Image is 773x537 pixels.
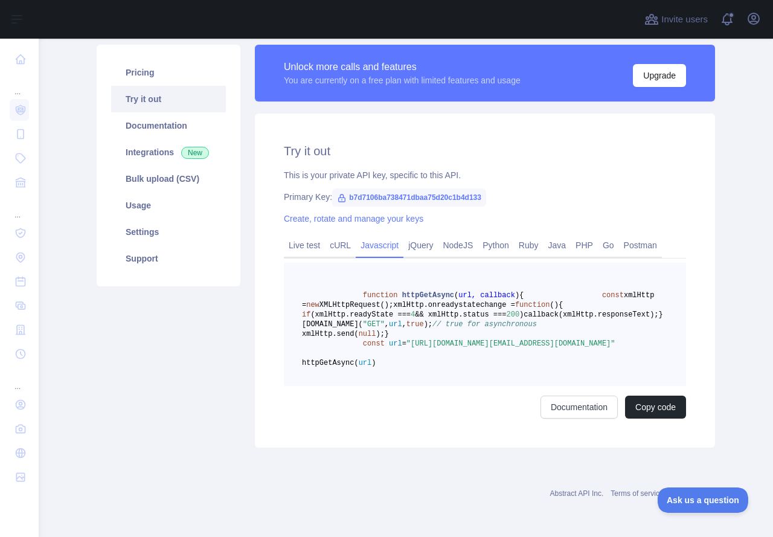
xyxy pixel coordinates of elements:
a: Live test [284,236,325,255]
span: { [559,301,563,309]
a: PHP [571,236,598,255]
span: xmlHttp.onreadystatechange = [393,301,515,309]
span: { [519,291,524,300]
div: Primary Key: [284,191,686,203]
a: Python [478,236,514,255]
a: Usage [111,192,226,219]
div: ... [10,196,29,220]
div: ... [10,72,29,97]
span: [DOMAIN_NAME]( [302,320,363,329]
a: Abstract API Inc. [550,489,604,498]
a: Integrations New [111,139,226,166]
a: Create, rotate and manage your keys [284,214,423,223]
a: Java [544,236,571,255]
span: New [181,147,209,159]
span: ) [371,359,376,367]
span: ( [550,301,554,309]
a: Settings [111,219,226,245]
span: ) [519,310,524,319]
span: true [406,320,424,329]
span: } [659,310,663,319]
span: httpGetAsync [402,291,454,300]
a: NodeJS [438,236,478,255]
div: ... [10,367,29,391]
span: const [363,339,385,348]
a: Postman [619,236,662,255]
a: Documentation [540,396,618,419]
span: url, callback [458,291,515,300]
span: (xmlHttp.readyState === [310,310,411,319]
span: null [359,330,376,338]
span: ( [454,291,458,300]
span: function [363,291,398,300]
span: ) [554,301,559,309]
span: callback(xmlHttp.responseText); [524,310,658,319]
a: Pricing [111,59,226,86]
span: XMLHttpRequest(); [319,301,393,309]
span: "[URL][DOMAIN_NAME][EMAIL_ADDRESS][DOMAIN_NAME]" [406,339,615,348]
button: Upgrade [633,64,686,87]
button: Copy code [625,396,686,419]
span: new [306,301,319,309]
span: 200 [506,310,519,319]
a: jQuery [403,236,438,255]
span: = [402,339,406,348]
span: , [402,320,406,329]
span: url [389,320,402,329]
a: Ruby [514,236,544,255]
a: Documentation [111,112,226,139]
span: const [602,291,624,300]
span: } [385,330,389,338]
button: Invite users [642,10,710,29]
span: , [385,320,389,329]
div: You are currently on a free plan with limited features and usage [284,74,521,86]
h2: Try it out [284,143,686,159]
a: cURL [325,236,356,255]
span: && xmlHttp.status === [415,310,506,319]
iframe: Toggle Customer Support [658,487,749,513]
a: Support [111,245,226,272]
a: Bulk upload (CSV) [111,166,226,192]
span: // true for asynchronous [432,320,537,329]
span: ) [515,291,519,300]
a: Javascript [356,236,403,255]
span: function [515,301,550,309]
span: b7d7106ba738471dbaa75d20c1b4d133 [332,188,486,207]
span: xmlHttp.send( [302,330,359,338]
a: Go [598,236,619,255]
span: 4 [411,310,415,319]
span: ); [376,330,384,338]
div: This is your private API key, specific to this API. [284,169,686,181]
a: Try it out [111,86,226,112]
span: ); [424,320,432,329]
div: Unlock more calls and features [284,60,521,74]
span: "GET" [363,320,385,329]
a: Terms of service [611,489,663,498]
span: if [302,310,310,319]
span: url [389,339,402,348]
span: httpGetAsync( [302,359,359,367]
span: url [359,359,372,367]
span: Invite users [661,13,708,27]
